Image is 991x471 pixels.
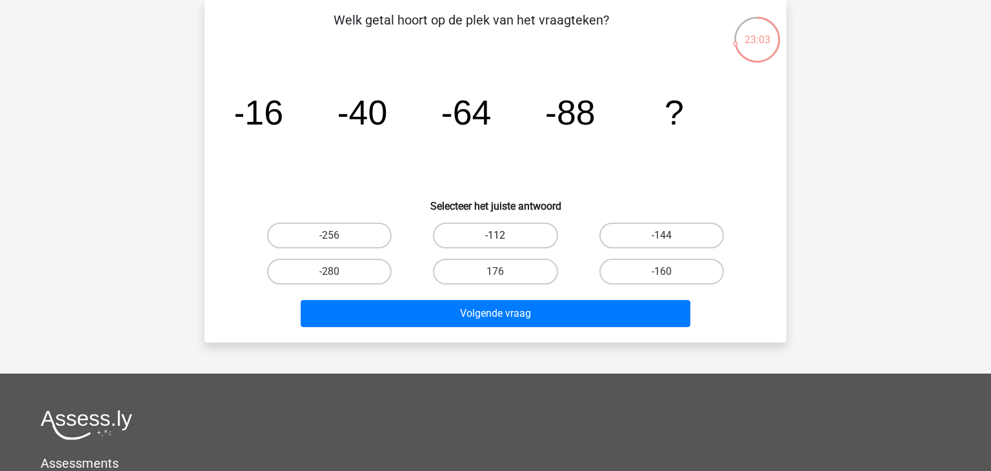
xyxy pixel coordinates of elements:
label: -112 [433,223,557,248]
tspan: ? [665,93,684,132]
tspan: -16 [233,93,283,132]
label: 176 [433,259,557,285]
button: Volgende vraag [301,300,691,327]
tspan: -40 [337,93,388,132]
div: 23:03 [733,15,781,48]
h5: Assessments [41,456,950,471]
p: Welk getal hoort op de plek van het vraagteken? [225,10,717,49]
label: -160 [599,259,724,285]
tspan: -88 [545,93,596,132]
label: -280 [267,259,392,285]
label: -144 [599,223,724,248]
img: Assessly logo [41,410,132,440]
label: -256 [267,223,392,248]
h6: Selecteer het juiste antwoord [225,190,766,212]
tspan: -64 [441,93,492,132]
